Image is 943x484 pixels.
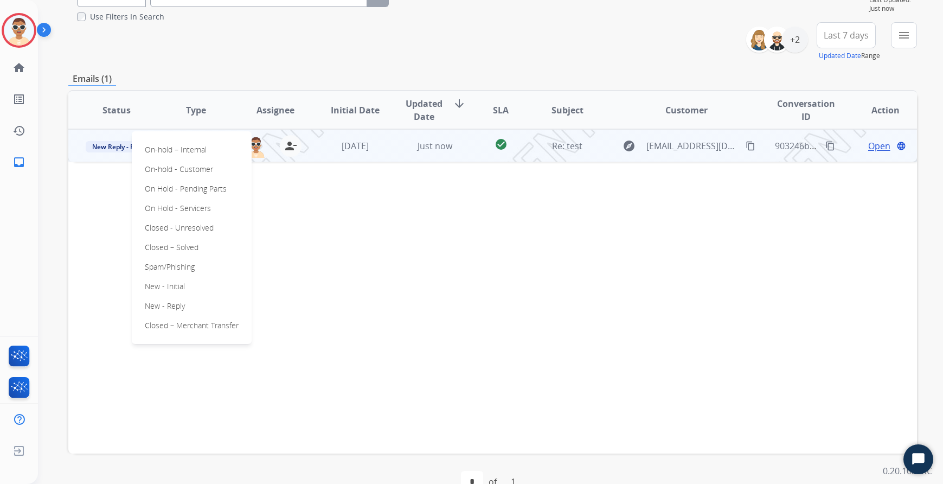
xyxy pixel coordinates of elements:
img: avatar [4,15,34,46]
span: Initial Date [331,104,380,117]
mat-icon: menu [897,29,910,42]
span: Last 7 days [824,33,869,37]
button: Updated Date [819,52,861,60]
div: +2 [782,27,808,53]
mat-icon: check_circle [495,138,508,151]
mat-icon: inbox [12,156,25,169]
span: Range [819,51,880,60]
th: Action [837,91,917,129]
p: New - Initial [140,279,189,294]
label: Use Filters In Search [90,11,164,22]
p: Spam/Phishing [140,259,199,275]
span: Just now [869,4,917,13]
button: Last 7 days [817,22,876,48]
span: Assignee [256,104,294,117]
span: Updated Date [404,97,444,123]
span: 903246be-469b-4201-a5e4-a414daefd149 [775,140,942,152]
span: Customer [665,104,708,117]
p: Closed – Merchant Transfer [140,318,243,333]
img: agent-avatar [245,135,267,158]
span: Re: test [552,140,582,152]
mat-icon: explore [623,139,636,152]
span: New Reply - Reassigned [86,141,172,152]
p: 0.20.1027RC [883,464,932,477]
p: On Hold - Pending Parts [140,181,231,196]
span: Conversation ID [775,97,837,123]
mat-icon: content_copy [825,141,835,151]
span: Type [186,104,206,117]
span: Open [868,139,890,152]
mat-icon: arrow_downward [453,97,466,110]
p: Closed – Solved [140,240,203,255]
span: [EMAIL_ADDRESS][DOMAIN_NAME] [646,139,740,152]
mat-icon: person_remove [284,139,297,152]
p: Emails (1) [68,72,116,86]
span: Status [102,104,131,117]
mat-icon: language [896,141,906,151]
p: On Hold - Servicers [140,201,215,216]
span: Just now [418,140,452,152]
p: On-hold – Internal [140,142,211,157]
mat-icon: history [12,124,25,137]
p: On-hold - Customer [140,162,217,177]
mat-icon: list_alt [12,93,25,106]
span: SLA [493,104,509,117]
mat-icon: home [12,61,25,74]
button: Start Chat [903,444,933,474]
svg: Open Chat [911,452,926,467]
span: [DATE] [342,140,369,152]
p: New - Reply [140,298,189,314]
mat-icon: content_copy [746,141,755,151]
p: Closed - Unresolved [140,220,218,235]
span: Subject [551,104,583,117]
